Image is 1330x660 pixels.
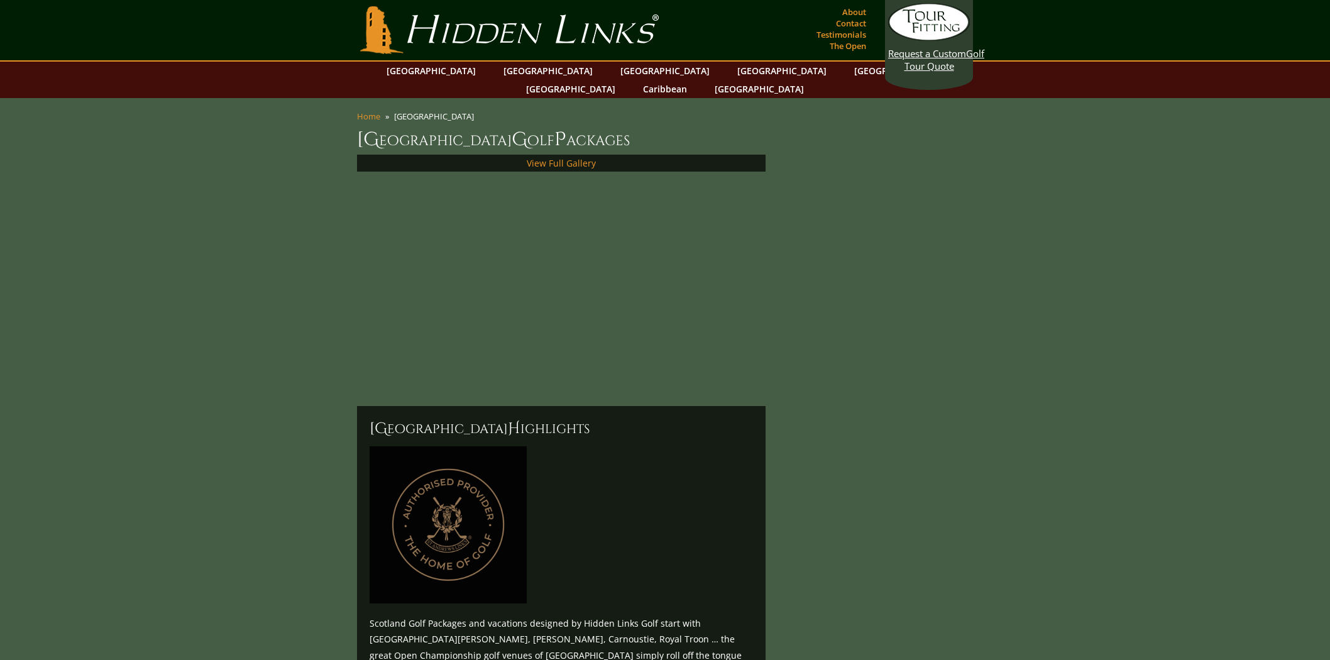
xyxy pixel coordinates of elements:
[512,127,527,152] span: G
[554,127,566,152] span: P
[527,157,596,169] a: View Full Gallery
[813,26,869,43] a: Testimonials
[888,3,970,72] a: Request a CustomGolf Tour Quote
[839,3,869,21] a: About
[508,419,520,439] span: H
[380,62,482,80] a: [GEOGRAPHIC_DATA]
[848,62,950,80] a: [GEOGRAPHIC_DATA]
[394,111,479,122] li: [GEOGRAPHIC_DATA]
[731,62,833,80] a: [GEOGRAPHIC_DATA]
[708,80,810,98] a: [GEOGRAPHIC_DATA]
[827,37,869,55] a: The Open
[833,14,869,32] a: Contact
[357,111,380,122] a: Home
[370,419,753,439] h2: [GEOGRAPHIC_DATA] ighlights
[520,80,622,98] a: [GEOGRAPHIC_DATA]
[357,127,973,152] h1: [GEOGRAPHIC_DATA] olf ackages
[637,80,693,98] a: Caribbean
[888,47,966,60] span: Request a Custom
[614,62,716,80] a: [GEOGRAPHIC_DATA]
[497,62,599,80] a: [GEOGRAPHIC_DATA]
